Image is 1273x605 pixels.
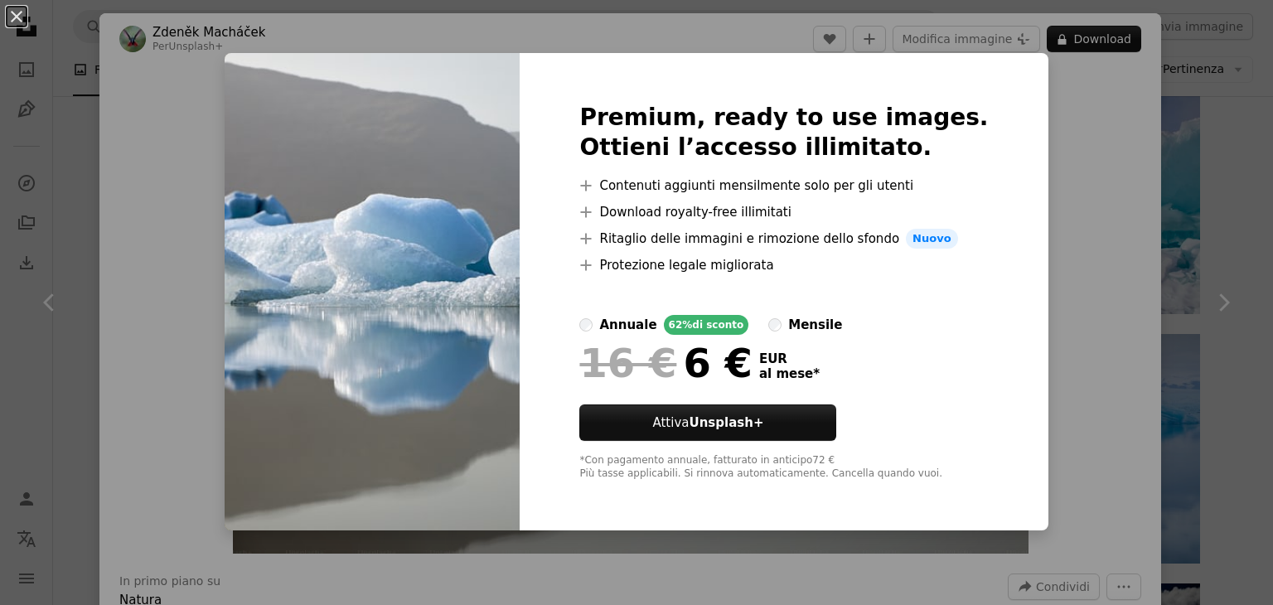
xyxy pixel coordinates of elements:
[579,255,988,275] li: Protezione legale migliorata
[689,415,763,430] strong: Unsplash+
[788,315,842,335] div: mensile
[759,366,820,381] span: al mese *
[579,341,676,385] span: 16 €
[579,202,988,222] li: Download royalty-free illimitati
[579,176,988,196] li: Contenuti aggiunti mensilmente solo per gli utenti
[579,229,988,249] li: Ritaglio delle immagini e rimozione dello sfondo
[664,315,749,335] div: 62% di sconto
[579,404,836,441] button: AttivaUnsplash+
[759,351,820,366] span: EUR
[906,229,957,249] span: Nuovo
[225,53,520,530] img: premium_photo-1691785066153-ff1896d26dd4
[768,318,782,332] input: mensile
[579,103,988,162] h2: Premium, ready to use images. Ottieni l’accesso illimitato.
[579,318,593,332] input: annuale62%di sconto
[579,341,752,385] div: 6 €
[599,315,656,335] div: annuale
[579,454,988,481] div: *Con pagamento annuale, fatturato in anticipo 72 € Più tasse applicabili. Si rinnova automaticame...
